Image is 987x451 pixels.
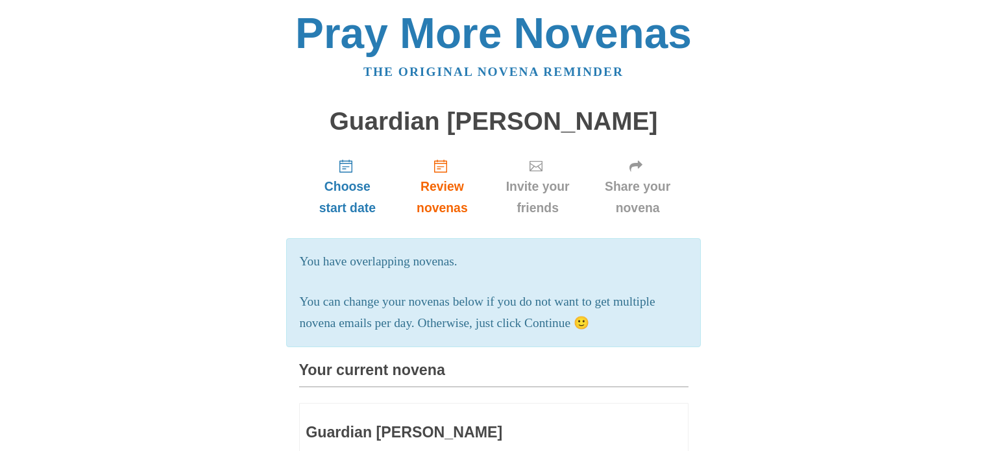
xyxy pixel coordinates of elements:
[312,176,384,219] span: Choose start date
[299,148,396,225] a: Choose start date
[299,362,688,387] h3: Your current novena
[306,424,605,441] h3: Guardian [PERSON_NAME]
[295,9,692,57] a: Pray More Novenas
[600,176,676,219] span: Share your novena
[300,251,688,273] p: You have overlapping novenas.
[502,176,574,219] span: Invite your friends
[489,148,587,225] a: Invite your friends
[363,65,624,79] a: The original novena reminder
[300,291,688,334] p: You can change your novenas below if you do not want to get multiple novena emails per day. Other...
[409,176,475,219] span: Review novenas
[587,148,688,225] a: Share your novena
[396,148,488,225] a: Review novenas
[299,108,688,136] h1: Guardian [PERSON_NAME]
